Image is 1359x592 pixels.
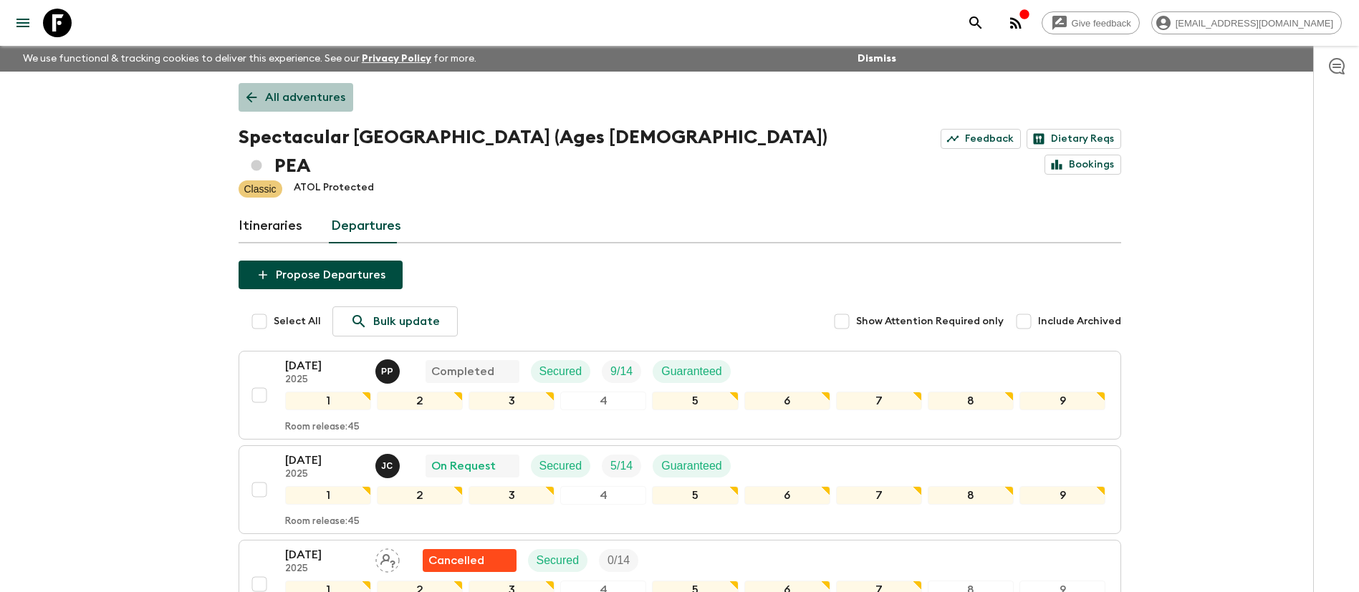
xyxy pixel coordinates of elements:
[377,392,463,410] div: 2
[941,129,1021,149] a: Feedback
[1042,11,1140,34] a: Give feedback
[239,261,403,289] button: Propose Departures
[744,392,830,410] div: 6
[362,54,431,64] a: Privacy Policy
[285,392,371,410] div: 1
[423,549,517,572] div: Flash Pack cancellation
[928,486,1014,505] div: 8
[1027,129,1121,149] a: Dietary Reqs
[961,9,990,37] button: search adventures
[539,363,582,380] p: Secured
[285,357,364,374] p: [DATE]
[375,458,403,470] span: Julio Camacho
[285,563,364,575] p: 2025
[285,452,364,469] p: [DATE]
[602,360,641,383] div: Trip Fill
[1019,486,1105,505] div: 9
[294,180,374,198] p: ATOL Protected
[375,454,403,478] button: JC
[285,516,360,528] p: Room release: 45
[285,486,371,505] div: 1
[17,46,482,72] p: We use functional & tracking cookies to deliver this experience. See our for more.
[244,182,277,196] p: Classic
[560,392,646,410] div: 4
[239,351,1121,440] button: [DATE]2025Pabel PerezCompletedSecuredTrip FillGuaranteed123456789Room release:45
[539,457,582,475] p: Secured
[560,486,646,505] div: 4
[1019,392,1105,410] div: 9
[928,392,1014,410] div: 8
[610,363,633,380] p: 9 / 14
[428,552,484,569] p: Cancelled
[531,360,591,383] div: Secured
[661,363,722,380] p: Guaranteed
[610,457,633,475] p: 5 / 14
[1151,11,1342,34] div: [EMAIL_ADDRESS][DOMAIN_NAME]
[285,546,364,563] p: [DATE]
[239,123,862,180] h1: Spectacular [GEOGRAPHIC_DATA] (Ages [DEMOGRAPHIC_DATA]) PEA
[377,486,463,505] div: 2
[431,457,496,475] p: On Request
[373,313,440,330] p: Bulk update
[1038,314,1121,329] span: Include Archived
[285,374,364,386] p: 2025
[608,552,630,569] p: 0 / 14
[856,314,1004,329] span: Show Attention Required only
[469,392,554,410] div: 3
[744,486,830,505] div: 6
[239,83,353,112] a: All adventures
[599,549,638,572] div: Trip Fill
[836,392,922,410] div: 7
[661,457,722,475] p: Guaranteed
[652,486,738,505] div: 5
[239,209,302,243] a: Itineraries
[854,49,900,69] button: Dismiss
[537,552,580,569] p: Secured
[239,445,1121,534] button: [DATE]2025Julio CamachoOn RequestSecuredTrip FillGuaranteed123456789Room release:45
[9,9,37,37] button: menu
[265,89,345,106] p: All adventures
[285,469,364,480] p: 2025
[1168,18,1341,29] span: [EMAIL_ADDRESS][DOMAIN_NAME]
[431,363,494,380] p: Completed
[381,460,393,472] p: J C
[602,455,641,477] div: Trip Fill
[274,314,321,329] span: Select All
[652,392,738,410] div: 5
[1045,155,1121,175] a: Bookings
[375,364,403,375] span: Pabel Perez
[332,306,458,336] a: Bulk update
[375,553,400,564] span: Assign pack leader
[1064,18,1139,29] span: Give feedback
[285,422,360,433] p: Room release: 45
[528,549,588,572] div: Secured
[531,455,591,477] div: Secured
[836,486,922,505] div: 7
[331,209,401,243] a: Departures
[469,486,554,505] div: 3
